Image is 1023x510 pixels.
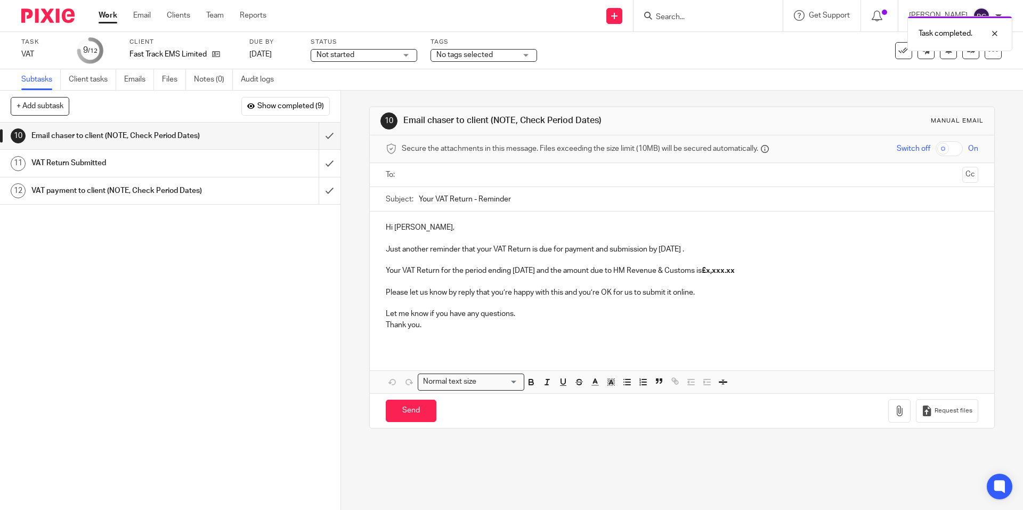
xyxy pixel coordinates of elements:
[241,97,330,115] button: Show completed (9)
[162,69,186,90] a: Files
[386,265,978,276] p: Your VAT Return for the period ending [DATE] and the amount due to HM Revenue & Customs is
[935,407,972,415] span: Request files
[241,69,282,90] a: Audit logs
[386,400,436,423] input: Send
[21,38,64,46] label: Task
[124,69,154,90] a: Emails
[402,143,758,154] span: Secure the attachments in this message. Files exceeding the size limit (10MB) will be secured aut...
[380,112,397,129] div: 10
[418,374,524,390] div: Search for option
[431,38,537,46] label: Tags
[403,115,705,126] h1: Email chaser to client (NOTE, Check Period Dates)
[31,183,216,199] h1: VAT payment to client (NOTE, Check Period Dates)
[386,169,397,180] label: To:
[240,10,266,21] a: Reports
[480,376,518,387] input: Search for option
[919,28,972,39] p: Task completed.
[194,69,233,90] a: Notes (0)
[386,222,978,233] p: Hi [PERSON_NAME],
[167,10,190,21] a: Clients
[11,97,69,115] button: + Add subtask
[973,7,990,25] img: svg%3E
[249,51,272,58] span: [DATE]
[249,38,297,46] label: Due by
[21,9,75,23] img: Pixie
[83,44,98,56] div: 9
[386,244,978,255] p: Just another reminder that your VAT Return is due for payment and submission by [DATE] .
[69,69,116,90] a: Client tasks
[129,38,236,46] label: Client
[133,10,151,21] a: Email
[386,287,978,298] p: Please let us know by reply that you’re happy with this and you’re OK for us to submit it online.
[386,320,978,330] p: Thank you.
[962,167,978,183] button: Cc
[311,38,417,46] label: Status
[916,399,978,423] button: Request files
[11,156,26,171] div: 11
[257,102,324,111] span: Show completed (9)
[11,128,26,143] div: 10
[897,143,930,154] span: Switch off
[386,309,978,319] p: Let me know if you have any questions.
[931,117,984,125] div: Manual email
[31,128,216,144] h1: Email chaser to client (NOTE, Check Period Dates)
[21,49,64,60] div: VAT
[21,69,61,90] a: Subtasks
[206,10,224,21] a: Team
[420,376,478,387] span: Normal text size
[968,143,978,154] span: On
[88,48,98,54] small: /12
[11,183,26,198] div: 12
[99,10,117,21] a: Work
[436,51,493,59] span: No tags selected
[702,267,735,274] strong: £x,xxx.xx
[31,155,216,171] h1: VAT Return Submitted
[386,194,413,205] label: Subject:
[129,49,207,60] p: Fast Track EMS Limited
[316,51,354,59] span: Not started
